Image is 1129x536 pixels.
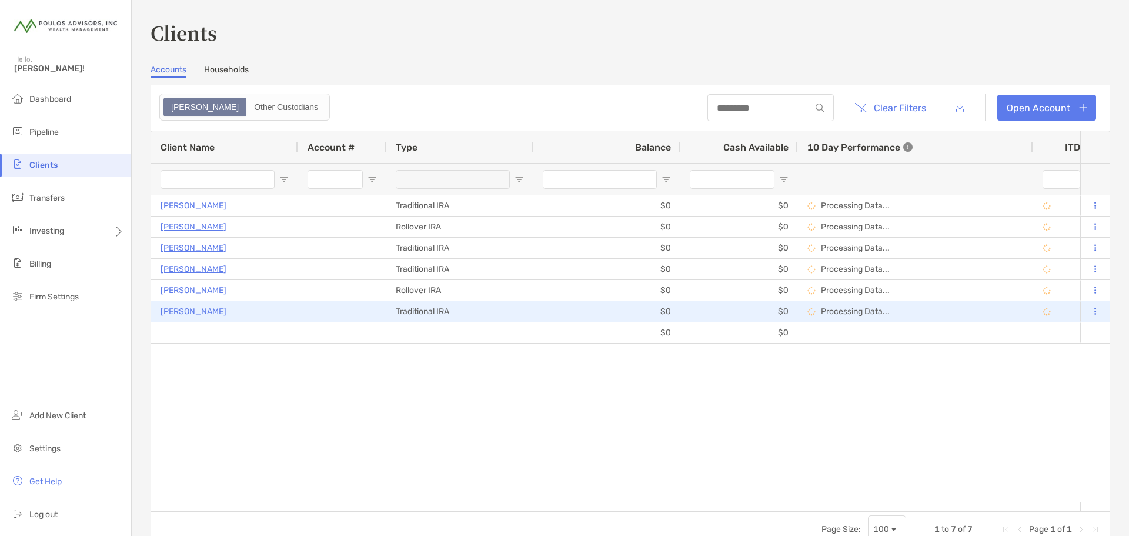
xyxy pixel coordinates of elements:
div: segmented control [159,94,330,121]
span: to [941,524,949,534]
p: Processing Data... [821,307,890,317]
img: dashboard icon [11,91,25,105]
a: [PERSON_NAME] [161,198,226,213]
img: Processing Data icon [1043,202,1051,210]
span: 1 [1050,524,1055,534]
span: 1 [1067,524,1072,534]
span: Balance [635,142,671,153]
img: settings icon [11,441,25,455]
img: Processing Data icon [807,223,816,231]
span: Settings [29,444,61,454]
div: Page Size: [821,524,861,534]
span: 7 [951,524,956,534]
span: Billing [29,259,51,269]
div: Traditional IRA [386,238,533,258]
button: Open Filter Menu [368,175,377,184]
img: input icon [816,104,824,112]
img: Processing Data icon [1043,308,1051,316]
img: logout icon [11,507,25,521]
a: [PERSON_NAME] [161,283,226,298]
div: Other Custodians [248,99,325,115]
div: $0 [680,259,798,279]
div: $0 [533,238,680,258]
img: pipeline icon [11,124,25,138]
span: [PERSON_NAME]! [14,64,124,74]
input: Account # Filter Input [308,170,363,189]
img: Processing Data icon [1043,244,1051,252]
img: Processing Data icon [1043,287,1051,295]
a: [PERSON_NAME] [161,219,226,234]
span: Log out [29,510,58,520]
div: $0 [680,322,798,343]
span: Clients [29,160,58,170]
a: [PERSON_NAME] [161,304,226,319]
p: Processing Data... [821,264,890,274]
span: Get Help [29,477,62,487]
div: Rollover IRA [386,217,533,237]
div: $0 [680,280,798,301]
img: Zoe Logo [14,5,117,47]
div: Next Page [1077,525,1086,534]
div: Zoe [165,99,245,115]
div: First Page [1001,525,1010,534]
div: Traditional IRA [386,301,533,322]
div: $0 [680,238,798,258]
span: Account # [308,142,355,153]
img: clients icon [11,157,25,171]
div: $0 [533,217,680,237]
div: 10 Day Performance [807,131,913,163]
div: ITD [1065,142,1094,153]
button: Open Filter Menu [279,175,289,184]
div: $0 [533,280,680,301]
img: Processing Data icon [807,287,816,295]
img: investing icon [11,223,25,237]
p: Processing Data... [821,243,890,253]
a: [PERSON_NAME] [161,241,226,255]
img: add_new_client icon [11,408,25,422]
input: Balance Filter Input [543,170,657,189]
img: Processing Data icon [807,265,816,274]
span: Dashboard [29,94,71,104]
div: $0 [533,259,680,279]
span: Type [396,142,417,153]
div: $0 [533,322,680,343]
span: 1 [934,524,940,534]
span: Pipeline [29,127,59,137]
img: billing icon [11,256,25,270]
img: Processing Data icon [807,308,816,316]
div: $0 [680,217,798,237]
input: Cash Available Filter Input [690,170,774,189]
img: transfers icon [11,190,25,204]
span: 7 [967,524,973,534]
img: Processing Data icon [807,202,816,210]
div: $0 [680,301,798,322]
div: $0 [680,195,798,216]
div: Last Page [1091,525,1100,534]
span: Page [1029,524,1048,534]
p: Processing Data... [821,201,890,211]
div: $0 [533,301,680,322]
img: Processing Data icon [1043,223,1051,231]
span: Investing [29,226,64,236]
img: Processing Data icon [807,244,816,252]
input: ITD Filter Input [1043,170,1080,189]
img: get-help icon [11,474,25,488]
span: Firm Settings [29,292,79,302]
input: Client Name Filter Input [161,170,275,189]
div: Traditional IRA [386,259,533,279]
p: Processing Data... [821,222,890,232]
a: [PERSON_NAME] [161,262,226,277]
img: Processing Data icon [1043,265,1051,274]
button: Clear Filters [846,95,935,121]
span: Client Name [161,142,215,153]
h3: Clients [151,19,1110,46]
div: Traditional IRA [386,195,533,216]
a: Households [204,65,249,78]
span: Transfers [29,193,65,203]
span: Cash Available [723,142,789,153]
button: Open Filter Menu [662,175,671,184]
